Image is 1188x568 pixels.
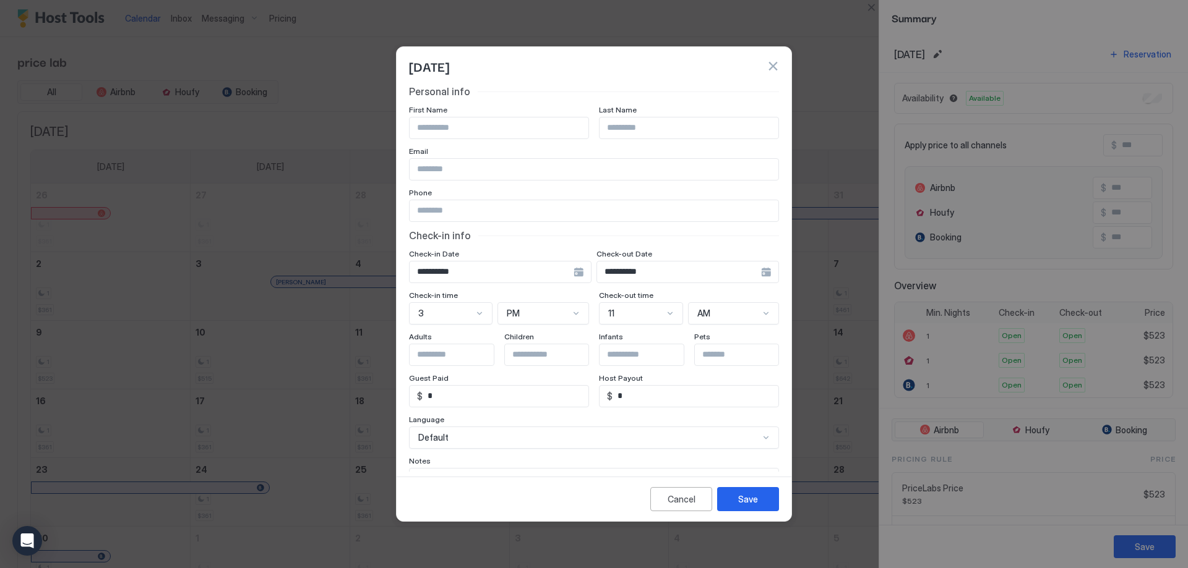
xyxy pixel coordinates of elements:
[600,117,778,138] input: Input Field
[697,308,710,319] span: AM
[409,85,470,98] span: Personal info
[410,200,778,221] input: Input Field
[12,526,42,556] div: Open Intercom Messenger
[409,146,428,156] span: Email
[668,493,695,506] div: Cancel
[694,332,710,341] span: Pets
[409,188,432,197] span: Phone
[597,261,761,282] input: Input Field
[418,308,424,319] span: 3
[596,249,652,258] span: Check-out Date
[600,344,701,365] input: Input Field
[409,105,447,114] span: First Name
[423,386,588,407] input: Input Field
[599,373,643,383] span: Host Payout
[507,308,520,319] span: PM
[409,415,444,424] span: Language
[695,344,796,365] input: Input Field
[410,261,574,282] input: Input Field
[409,249,459,258] span: Check-in Date
[613,386,778,407] input: Input Field
[717,487,779,511] button: Save
[417,391,423,402] span: $
[599,105,637,114] span: Last Name
[410,468,778,529] textarea: Input Field
[409,456,431,465] span: Notes
[409,373,449,383] span: Guest Paid
[608,308,614,319] span: 11
[409,290,458,300] span: Check-in time
[599,332,623,341] span: Infants
[505,344,606,365] input: Input Field
[418,432,449,443] span: Default
[409,332,432,341] span: Adults
[409,57,449,75] span: [DATE]
[410,344,511,365] input: Input Field
[738,493,758,506] div: Save
[409,229,471,242] span: Check-in info
[599,290,653,300] span: Check-out time
[504,332,534,341] span: Children
[607,391,613,402] span: $
[410,159,778,180] input: Input Field
[650,487,712,511] button: Cancel
[410,117,588,138] input: Input Field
